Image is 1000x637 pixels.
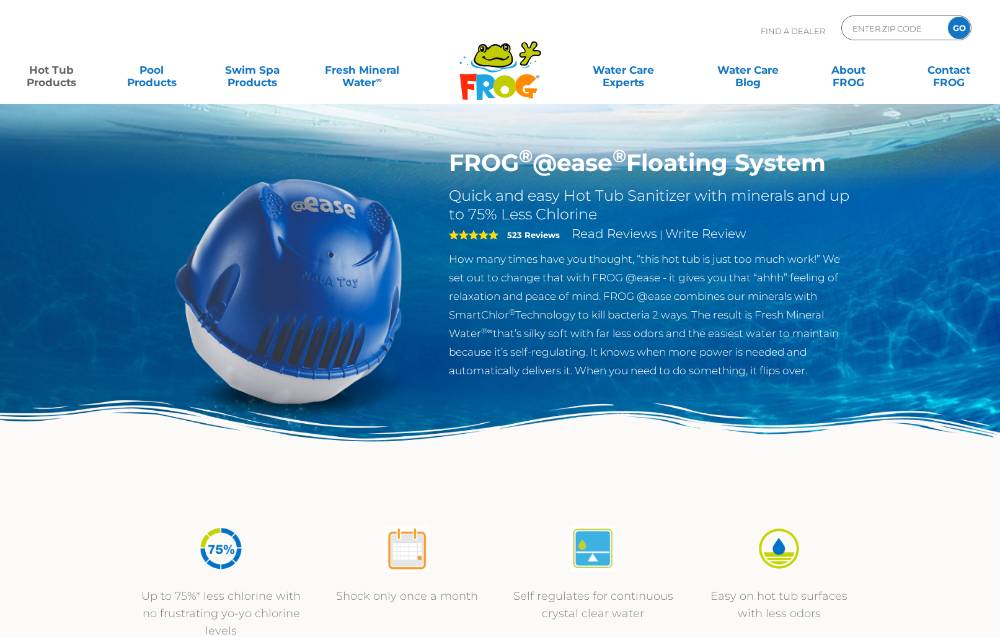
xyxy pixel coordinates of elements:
h2: Quick and easy Hot Tub Sanitizer with minerals and up to 75% Less Chlorine [449,187,854,224]
img: atease-icon-shock-once [384,525,430,572]
h1: FROG @ease Floating System [449,149,854,177]
a: PoolProducts [113,58,191,82]
sup: ® [509,307,515,317]
span: | [660,229,663,240]
img: icon-atease-easy-on [756,525,802,572]
a: Hot TubProducts [12,58,91,82]
img: atease-icon-self-regulates [570,525,616,572]
sup: ®∞ [481,326,493,335]
a: Read Reviews [572,226,657,241]
span: 5 [449,230,498,240]
sup: ® [519,145,533,167]
a: Fresh MineralWater∞ [313,58,410,82]
p: How many times have you thought, “this hot tub is just too much work!” We set out to change that ... [449,250,854,380]
strong: 523 Reviews [507,230,560,240]
a: Water CareBlog [709,58,787,82]
img: Frog Products Logo [453,25,548,100]
p: Find A Dealer [761,15,825,46]
a: Water CareExperts [560,58,686,82]
p: Self regulates for continuous crystal clear water [513,587,674,622]
a: Swim SpaProducts [213,58,291,82]
img: hot-tub-product-atease-system.png [147,149,431,433]
sup: ® [613,145,626,167]
p: Shock only once a month [327,587,488,605]
p: Easy on hot tub surfaces with less odors [699,587,860,622]
a: AboutFROG [809,58,887,82]
img: icon-atease-75percent-less [198,525,244,572]
sup: ∞ [376,75,381,84]
a: ContactFROG [909,58,988,82]
input: GO [948,17,970,39]
a: Write Review [665,226,746,241]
